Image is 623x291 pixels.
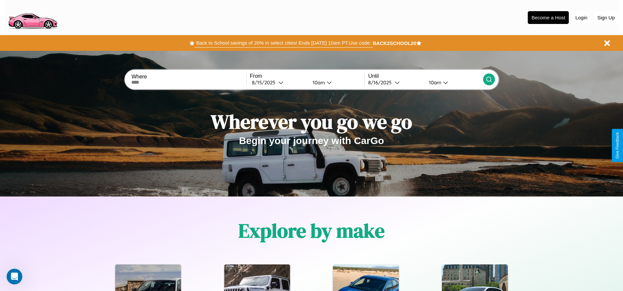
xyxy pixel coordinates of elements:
[307,79,365,86] button: 10am
[131,74,246,80] label: Where
[368,79,395,86] div: 8 / 16 / 2025
[250,73,365,79] label: From
[5,3,60,31] img: logo
[528,11,569,24] button: Become a Host
[238,217,385,244] h1: Explore by make
[594,11,618,24] button: Sign Up
[426,79,443,86] div: 10am
[424,79,483,86] button: 10am
[252,79,278,86] div: 8 / 15 / 2025
[373,40,416,46] b: BACK2SCHOOL20
[309,79,327,86] div: 10am
[194,38,372,48] button: Back to School savings of 20% in select cities! Ends [DATE] 10am PT.Use code:
[368,73,483,79] label: Until
[7,269,22,284] iframe: Intercom live chat
[615,132,620,159] div: Give Feedback
[572,11,591,24] button: Login
[250,79,307,86] button: 8/15/2025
